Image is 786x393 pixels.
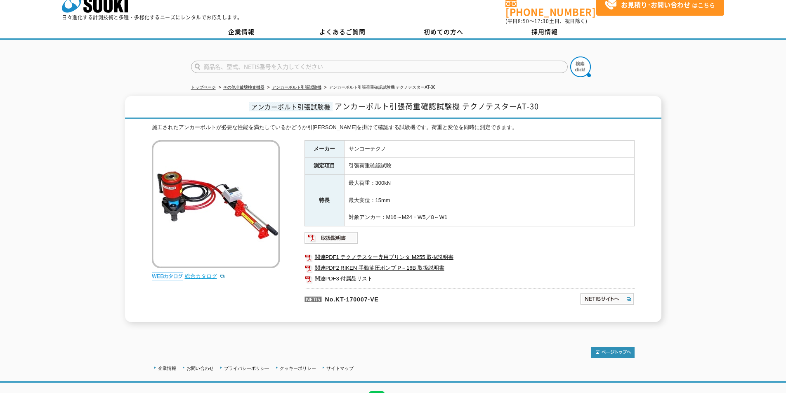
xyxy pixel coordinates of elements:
th: 特長 [304,175,344,226]
td: 最大荷重：300kN 最大変位：15mm 対象アンカー：M16～M24・W5／8～W1 [344,175,634,226]
a: 採用情報 [494,26,595,38]
td: サンコーテクノ [344,140,634,158]
th: メーカー [304,140,344,158]
a: サイトマップ [326,366,354,371]
div: 施工されたアンカーボルトが必要な性能を満たしているかどうか引[PERSON_NAME]を掛けて確認する試験機です。荷重と変位を同時に測定できます。 [152,123,635,132]
a: 企業情報 [191,26,292,38]
img: btn_search.png [570,56,591,77]
a: 総合カタログ [185,273,225,279]
a: 関連PDF2 RIKEN 手動油圧ポンプ P－16B 取扱説明書 [304,263,635,273]
span: アンカーボルト引張試験機 [249,102,333,111]
a: 関連PDF1 テクノテスター専用プリンタ M255 取扱説明書 [304,252,635,263]
a: プライバシーポリシー [224,366,269,371]
li: アンカーボルト引張荷重確認試験機 テクノテスターAT-30 [323,83,436,92]
a: トップページ [191,85,216,89]
span: 8:50 [518,17,529,25]
img: アンカーボルト引張荷重確認試験機 テクノテスターAT-30 [152,140,280,268]
a: クッキーポリシー [280,366,316,371]
img: トップページへ [591,347,635,358]
a: 取扱説明書 [304,237,359,243]
a: 企業情報 [158,366,176,371]
a: お問い合わせ [186,366,214,371]
span: 初めての方へ [424,27,463,36]
input: 商品名、型式、NETIS番号を入力してください [191,61,568,73]
img: webカタログ [152,272,183,280]
a: 初めての方へ [393,26,494,38]
td: 引張荷重確認試験 [344,158,634,175]
a: その他非破壊検査機器 [223,85,264,89]
span: 17:30 [534,17,549,25]
a: よくあるご質問 [292,26,393,38]
img: NETISサイトへ [580,292,635,306]
a: 関連PDF3 付属品リスト [304,273,635,284]
span: アンカーボルト引張荷重確認試験機 テクノテスターAT-30 [335,101,539,112]
p: No.KT-170007-VE [304,288,500,308]
a: アンカーボルト引張試験機 [272,85,321,89]
th: 測定項目 [304,158,344,175]
span: (平日 ～ 土日、祝日除く) [505,17,587,25]
p: 日々進化する計測技術と多種・多様化するニーズにレンタルでお応えします。 [62,15,243,20]
img: 取扱説明書 [304,231,359,245]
